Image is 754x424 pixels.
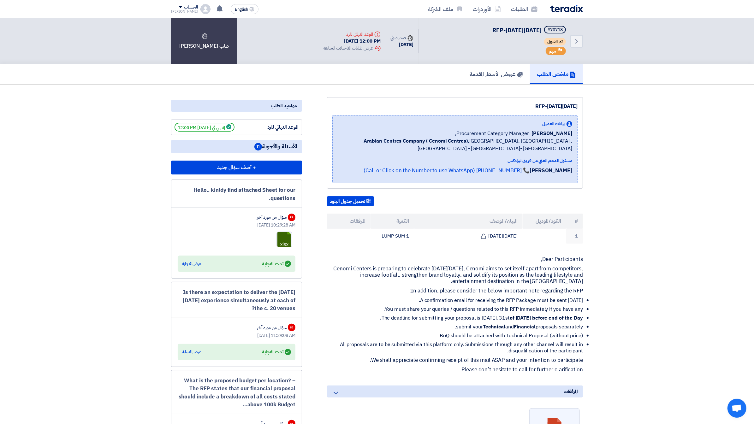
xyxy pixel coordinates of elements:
div: طلب [PERSON_NAME] [171,18,237,64]
a: Open chat [727,399,746,418]
a: Smart_art_questions_1753169138262.xlsx [277,232,327,270]
strong: of [DATE] before end of the Day. [380,314,583,322]
a: 📞 [PHONE_NUMBER] (Call or Click on the Number to use WhatsApp) [364,167,530,174]
td: 1 [566,229,583,244]
div: What is the proposed budget per location? – The RFP states that our financial proposal should inc... [178,377,295,409]
p: Dear Participants, [327,256,583,262]
button: تحميل جدول البنود [327,196,374,206]
div: [DATE] 11:29:08 AM [178,332,295,339]
span: Procurement Category Manager, [455,130,529,137]
p: We shall appreciate confirming receipt of this mail ASAP and your intention to participate. [327,357,583,363]
span: RFP-[DATE][DATE] [492,26,542,34]
th: المرفقات [327,214,371,229]
div: سؤال من مورد آخر [257,324,287,331]
div: مسئول الدعم الفني من فريق تيرادكس [338,157,572,164]
a: الأوردرات [468,2,506,16]
div: [DATE] [391,41,413,48]
h5: عروض الأسعار المقدمة [470,70,523,78]
li: You must share your queries / questions related to this RFP immediately if you have any. [332,306,583,312]
td: 1 LUMP SUM [371,229,414,244]
img: profile_test.png [200,4,211,14]
td: [DATE][DATE] [414,229,523,244]
span: إنتهي في [DATE] 12:00 PM [175,123,235,132]
p: In addition, please consider the below important note regarding the RFP: [327,288,583,294]
div: سؤال من مورد آخر [257,214,287,221]
div: [DATE] 12:00 PM [323,38,380,45]
span: تم القبول [544,38,566,45]
span: بيانات العميل [542,121,565,127]
th: الكمية [371,214,414,229]
div: [DATE] 10:29:28 AM [178,222,295,228]
div: صدرت في [391,34,413,41]
div: TS [288,214,295,221]
span: 11 [254,143,262,150]
div: Is there an expectation to deliver the [DATE][DATE] experience simultaneously at each of the c. 2... [178,288,295,313]
div: IE [288,324,295,331]
div: عرض الاجابة [182,261,201,267]
div: تمت الاجابة [262,348,291,356]
span: مهم [549,48,556,54]
strong: Financial [514,323,536,331]
div: الموعد النهائي للرد [323,31,380,38]
button: + أضف سؤال جديد [171,161,302,174]
li: BoQ should be attached with Technical Proposal (without price) [332,333,583,339]
li: submit your and proposals separately. [332,324,583,330]
div: الحساب [184,5,198,10]
span: الأسئلة والأجوبة [254,143,297,150]
span: المرفقات [564,388,578,395]
li: A confirmation email for receiving the RFP Package must be sent [DATE]. [332,297,583,303]
span: [GEOGRAPHIC_DATA], [GEOGRAPHIC_DATA] ,[GEOGRAPHIC_DATA] - [GEOGRAPHIC_DATA]- [GEOGRAPHIC_DATA] [338,137,572,152]
li: The deadline for submitting your proposal is [DATE], 31st [332,315,583,321]
span: [PERSON_NAME] [531,130,572,137]
div: تمت الاجابة [262,259,291,268]
div: مواعيد الطلب [171,100,302,112]
div: #70718 [547,28,563,32]
button: English [231,4,258,14]
a: ملخص الطلب [530,64,583,84]
p: Cenomi Centers is preparing to celebrate [DATE][DATE], Cenomi aims to set itself apart from compe... [327,266,583,285]
div: [PERSON_NAME] [171,10,198,13]
th: # [566,214,583,229]
div: الموعد النهائي للرد [251,124,299,131]
div: RFP-[DATE][DATE] [332,103,578,110]
div: عرض طلبات التاجيلات السابقه [323,45,380,51]
li: All proposals are to be submitted via this platform only. Submissions through any other channel w... [332,341,583,354]
th: البيان/الوصف [414,214,523,229]
strong: Technical [483,323,505,331]
span: English [235,7,248,12]
img: Teradix logo [550,5,583,12]
b: Arabian Centres Company ( Cenomi Centres), [364,137,469,145]
div: Hello.. kinldy find attached Sheet for our questions. [178,186,295,202]
a: عروض الأسعار المقدمة [463,64,530,84]
th: الكود/الموديل [523,214,566,229]
strong: [PERSON_NAME] [530,167,572,174]
h5: ملخص الطلب [537,70,576,78]
p: Please don’t hesitate to call for further clarification. [327,367,583,373]
a: الطلبات [506,2,543,16]
a: ملف الشركة [423,2,468,16]
h5: RFP-Saudi National Day 2025 [492,26,567,35]
div: عرض الاجابة [182,349,201,355]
